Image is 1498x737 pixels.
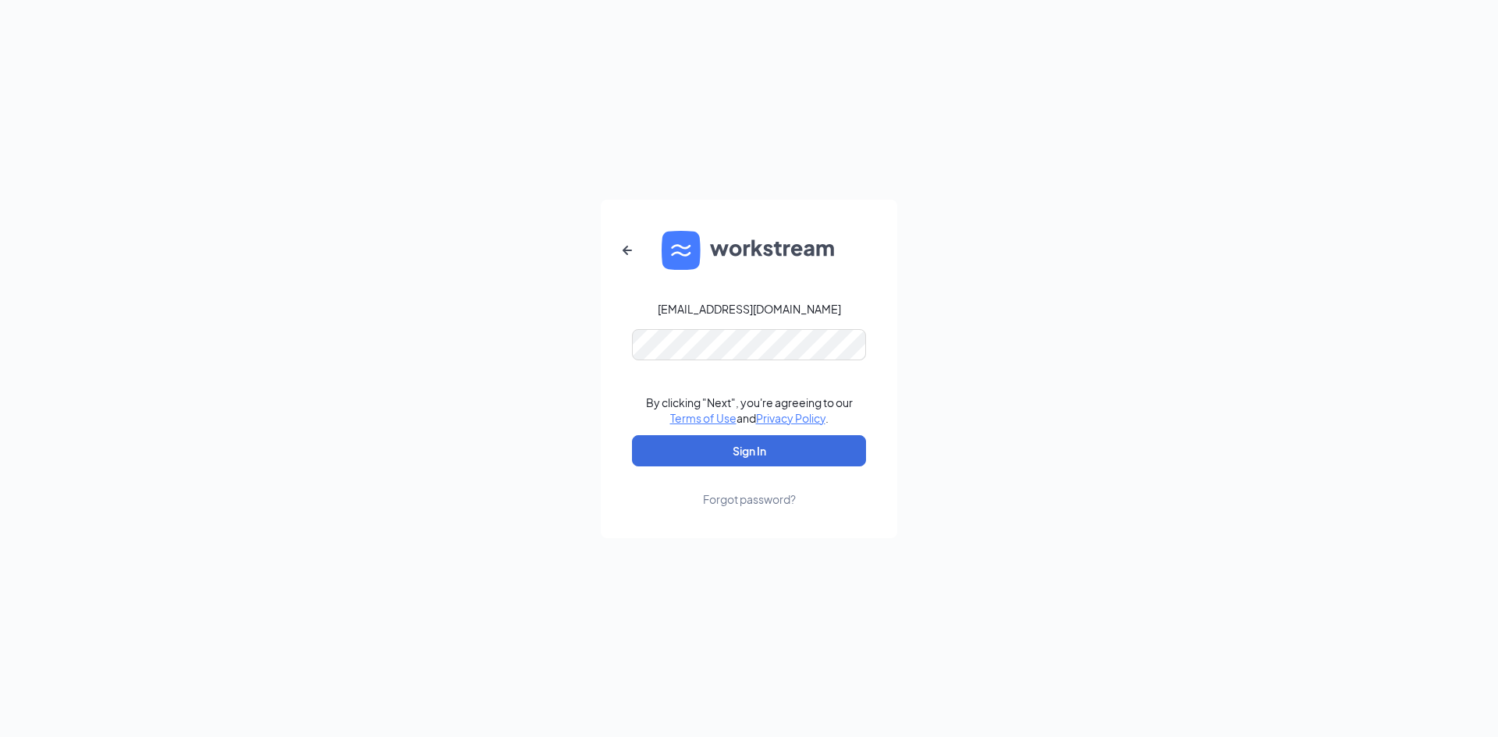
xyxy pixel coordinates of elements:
[756,411,825,425] a: Privacy Policy
[646,395,853,426] div: By clicking "Next", you're agreeing to our and .
[670,411,737,425] a: Terms of Use
[618,241,637,260] svg: ArrowLeftNew
[703,491,796,507] div: Forgot password?
[658,301,841,317] div: [EMAIL_ADDRESS][DOMAIN_NAME]
[703,466,796,507] a: Forgot password?
[662,231,836,270] img: WS logo and Workstream text
[609,232,646,269] button: ArrowLeftNew
[632,435,866,466] button: Sign In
